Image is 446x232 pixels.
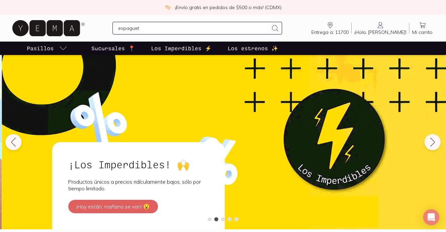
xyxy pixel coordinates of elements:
[423,209,439,225] div: Open Intercom Messenger
[27,44,54,52] p: Pasillos
[175,4,281,11] p: ¡Envío gratis en pedidos de $500 o más! (CDMX)
[68,158,209,170] h2: ¡Los Imperdibles! 🙌
[309,21,351,35] a: Entrega a: 11700
[352,21,409,35] a: ¡Hola, [PERSON_NAME]!
[150,42,213,55] a: Los Imperdibles ⚡️
[228,44,278,52] p: Los estrenos ✨
[52,142,225,229] a: ¡Los Imperdibles! 🙌Productos únicos a precios ridículamente bajos, sólo por tiempo limitado.¡Hoy ...
[26,42,69,55] a: pasillo-todos-link
[68,178,209,192] p: Productos únicos a precios ridículamente bajos, sólo por tiempo limitado.
[354,29,406,35] span: ¡Hola, [PERSON_NAME]!
[118,24,269,32] input: Busca los mejores productos
[91,44,135,52] p: Sucursales 📍
[68,200,158,213] button: ¡Hoy están, mañana se van! 😮
[409,21,435,35] a: Mi carrito
[311,29,349,35] span: Entrega a: 11700
[226,42,279,55] a: Los estrenos ✨
[165,4,171,10] img: check
[151,44,212,52] p: Los Imperdibles ⚡️
[90,42,136,55] a: Sucursales 📍
[412,29,433,35] span: Mi carrito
